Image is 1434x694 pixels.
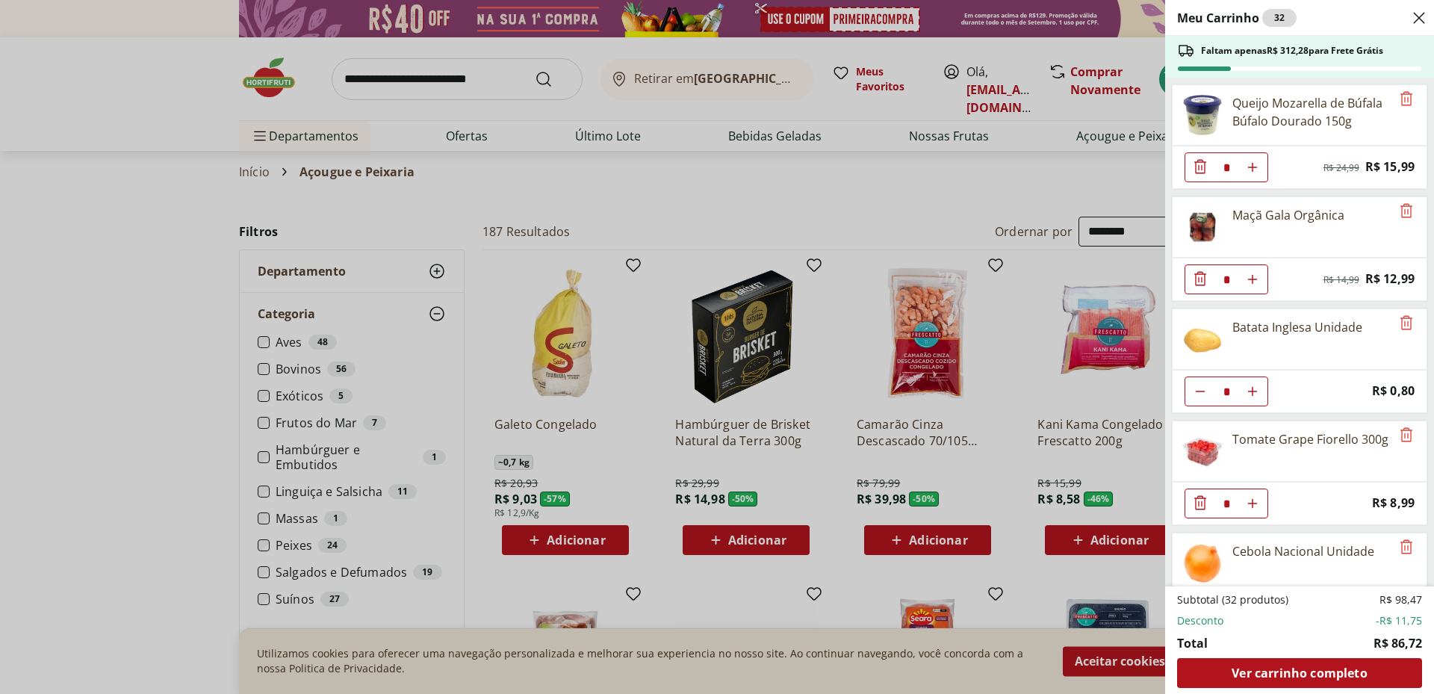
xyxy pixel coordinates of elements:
[1238,489,1267,518] button: Aumentar Quantidade
[1232,206,1344,224] div: Maçã Gala Orgânica
[1215,153,1238,182] input: Quantidade Atual
[1232,94,1391,130] div: Queijo Mozarella de Búfala Búfalo Dourado 150g
[1365,269,1415,289] span: R$ 12,99
[1238,377,1267,406] button: Aumentar Quantidade
[1177,9,1297,27] h2: Meu Carrinho
[1374,634,1422,652] span: R$ 86,72
[1182,318,1223,360] img: Batata Inglesa Unidade
[1182,542,1223,584] img: Cebola Nacional Unidade
[1397,539,1415,557] button: Remove
[1182,206,1223,248] img: Maçã Gala Orgânica
[1323,162,1359,174] span: R$ 24,99
[1182,94,1223,136] img: Queijo Mozarella de Búfala Búfalo Dourado 150g
[1397,90,1415,108] button: Remove
[1232,318,1362,336] div: Batata Inglesa Unidade
[1185,377,1215,406] button: Diminuir Quantidade
[1232,542,1374,560] div: Cebola Nacional Unidade
[1215,377,1238,406] input: Quantidade Atual
[1215,265,1238,294] input: Quantidade Atual
[1397,315,1415,332] button: Remove
[1232,430,1388,448] div: Tomate Grape Fiorello 300g
[1185,489,1215,518] button: Diminuir Quantidade
[1376,613,1422,628] span: -R$ 11,75
[1232,667,1367,679] span: Ver carrinho completo
[1201,45,1383,57] span: Faltam apenas R$ 312,28 para Frete Grátis
[1397,202,1415,220] button: Remove
[1365,157,1415,177] span: R$ 15,99
[1177,613,1223,628] span: Desconto
[1397,427,1415,444] button: Remove
[1215,489,1238,518] input: Quantidade Atual
[1238,152,1267,182] button: Aumentar Quantidade
[1262,9,1297,27] div: 32
[1238,264,1267,294] button: Aumentar Quantidade
[1177,634,1208,652] span: Total
[1185,152,1215,182] button: Diminuir Quantidade
[1379,592,1422,607] span: R$ 98,47
[1185,264,1215,294] button: Diminuir Quantidade
[1182,430,1223,472] img: Tomate Grape Fiorello 300g
[1177,592,1288,607] span: Subtotal (32 produtos)
[1323,274,1359,286] span: R$ 14,99
[1372,381,1415,401] span: R$ 0,80
[1177,658,1422,688] a: Ver carrinho completo
[1372,493,1415,513] span: R$ 8,99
